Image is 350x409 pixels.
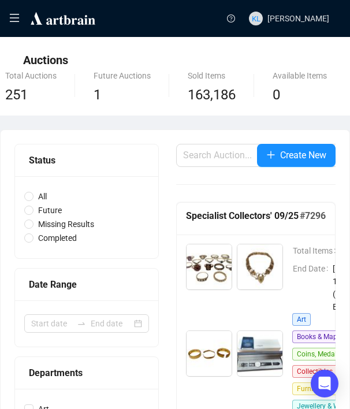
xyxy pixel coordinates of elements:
[311,370,338,397] div: Open Intercom Messenger
[187,244,232,289] img: 1_1.jpg
[77,319,86,328] span: to
[9,13,20,23] span: menu
[188,84,236,106] span: 163,186
[33,232,81,244] span: Completed
[77,319,86,328] span: swap-right
[292,330,345,343] span: Books & Maps
[280,148,326,162] span: Create New
[94,87,101,103] span: 1
[251,13,260,25] span: KL
[292,365,337,378] span: Collectibles
[266,150,275,159] span: plus
[5,69,57,82] div: Total Auctions
[227,14,235,23] span: question-circle
[33,190,51,203] span: All
[33,218,99,230] span: Missing Results
[293,262,333,313] span: End Date
[300,209,326,223] h5: # 7296
[257,144,336,167] button: Create New
[237,331,282,376] img: 4_1.jpg
[31,317,72,330] input: Start date
[29,277,144,292] div: Date Range
[33,204,66,217] span: Future
[29,366,144,380] div: Departments
[188,69,236,82] div: Sold Items
[94,69,151,82] div: Future Auctions
[91,317,132,330] input: End date
[186,209,300,223] h5: Specialist Collectors' 09/25
[273,87,280,103] span: 0
[5,87,28,103] span: 251
[267,14,329,23] span: [PERSON_NAME]
[183,148,333,162] input: Search Auction...
[29,10,97,27] img: logo
[237,244,282,289] img: 2_1.jpg
[292,313,311,326] span: Art
[23,53,68,67] span: Auctions
[187,331,232,376] img: 3_1.jpg
[29,153,144,168] div: Status
[293,244,340,257] span: Total Items
[273,69,327,82] div: Available Items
